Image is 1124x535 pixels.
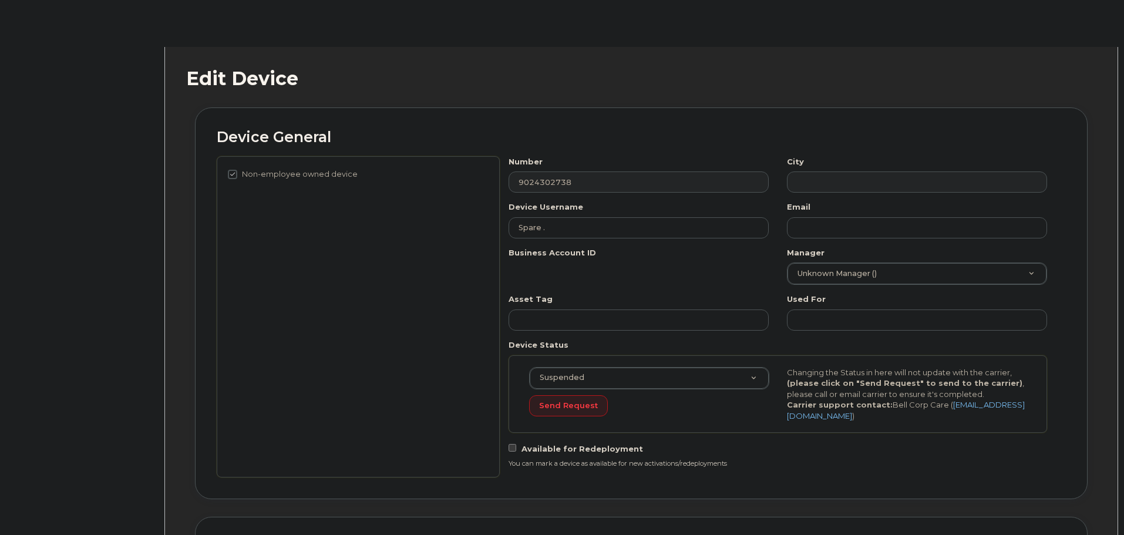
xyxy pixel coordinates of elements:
input: Available for Redeployment [509,444,516,452]
strong: Carrier support contact: [787,400,893,409]
h1: Edit Device [186,68,1096,89]
a: [EMAIL_ADDRESS][DOMAIN_NAME] [787,400,1025,420]
label: Device Status [509,339,568,351]
h2: Device General [217,129,1066,146]
label: Email [787,201,810,213]
label: Manager [787,247,825,258]
label: Non-employee owned device [228,167,358,181]
div: You can mark a device as available for new activations/redeployments [509,459,1047,469]
label: Used For [787,294,826,305]
span: Available for Redeployment [521,444,643,453]
span: Unknown Manager () [790,268,877,279]
input: Non-employee owned device [228,170,237,179]
strong: (please click on "Send Request" to send to the carrier) [787,378,1022,388]
div: Changing the Status in here will not update with the carrier, , please call or email carrier to e... [778,367,1036,422]
label: Business Account ID [509,247,596,258]
a: Suspended [530,368,769,389]
label: Device Username [509,201,583,213]
label: Number [509,156,543,167]
a: Unknown Manager () [788,263,1046,284]
button: Send Request [529,395,608,417]
label: City [787,156,804,167]
span: Suspended [533,372,584,383]
label: Asset Tag [509,294,553,305]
